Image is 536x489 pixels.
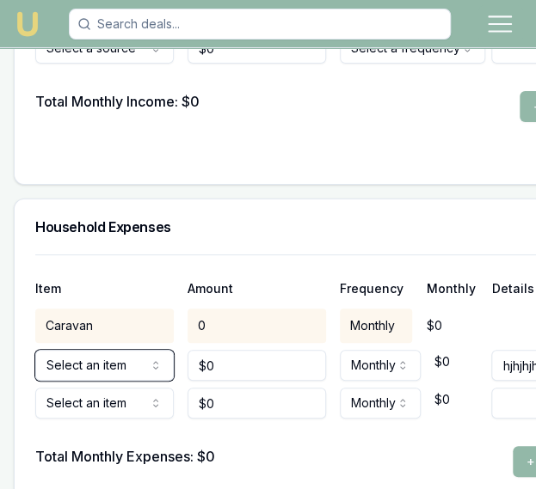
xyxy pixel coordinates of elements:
[14,10,41,38] img: Emu Money
[188,350,326,381] input: $
[434,345,486,379] div: $0
[426,317,477,334] div: $0
[188,33,326,64] input: $
[340,309,413,343] div: Monthly
[188,388,326,419] input: $
[340,283,404,295] div: Frequency
[35,91,200,122] div: Total Monthly Income: $0
[35,283,174,295] div: Item
[426,283,477,295] div: Monthly
[35,309,174,343] div: Caravan
[69,9,451,40] input: Search deals
[188,309,326,343] div: 0
[434,382,486,417] div: $0
[35,446,215,477] div: Total Monthly Expenses: $0
[188,283,326,295] div: Amount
